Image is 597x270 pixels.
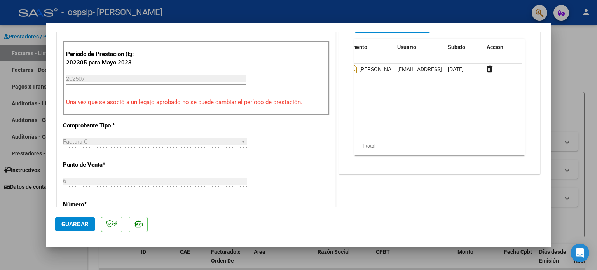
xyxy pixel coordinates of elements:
p: Punto de Venta [63,160,143,169]
span: Usuario [397,44,416,50]
datatable-header-cell: Documento [336,39,394,56]
span: Factura C [63,138,88,145]
p: Comprobante Tipo * [63,121,143,130]
span: Documento [339,44,367,50]
datatable-header-cell: Usuario [394,39,445,56]
p: Una vez que se asoció a un legajo aprobado no se puede cambiar el período de prestación. [66,98,326,107]
p: Período de Prestación (Ej: 202305 para Mayo 2023 [66,50,144,67]
datatable-header-cell: Acción [484,39,522,56]
span: [EMAIL_ADDRESS][DOMAIN_NAME] - TRANSPORTE ESCOLAR [PERSON_NAME] - [397,66,592,72]
p: Número [63,200,143,209]
div: 1 total [354,136,525,156]
datatable-header-cell: Subido [445,39,484,56]
span: [DATE] [448,66,464,72]
div: Open Intercom Messenger [571,244,589,262]
span: Acción [487,44,503,50]
button: Guardar [55,217,95,231]
span: Subido [448,44,465,50]
div: DOCUMENTACIÓN RESPALDATORIA [339,12,540,174]
span: Guardar [61,221,89,228]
